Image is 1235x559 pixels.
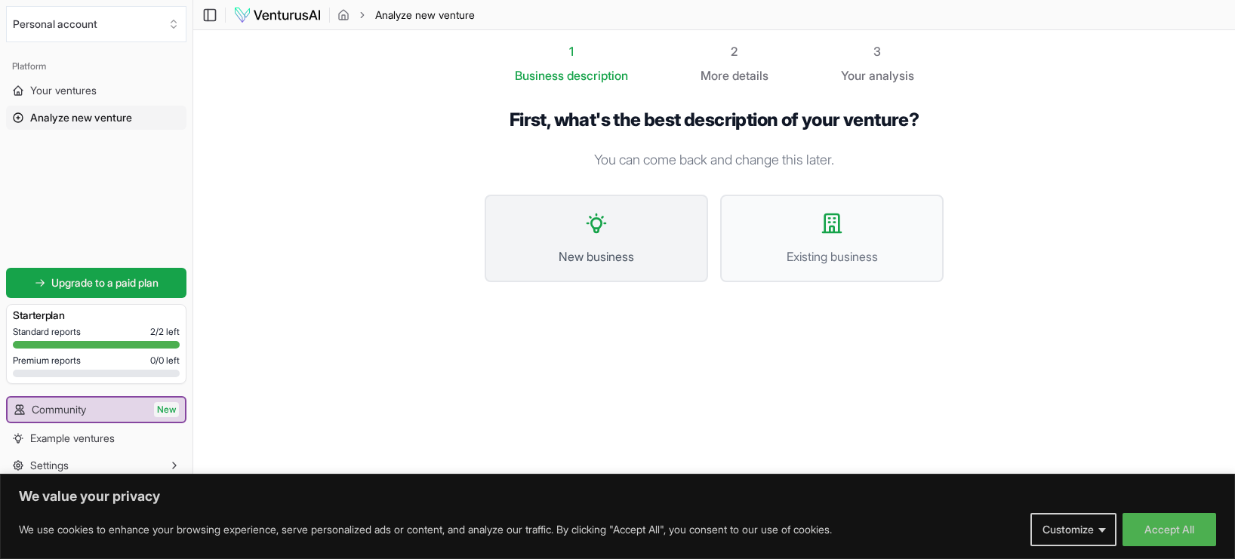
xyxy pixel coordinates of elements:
img: logo [233,6,322,24]
a: Example ventures [6,426,186,450]
div: 2 [701,42,768,60]
span: Example ventures [30,431,115,446]
span: Premium reports [13,355,81,367]
div: Platform [6,54,186,78]
button: Select an organization [6,6,186,42]
button: Accept All [1123,513,1216,546]
span: More [701,66,729,84]
span: description [567,68,628,83]
div: 3 [841,42,914,60]
p: We use cookies to enhance your browsing experience, serve personalized ads or content, and analyz... [19,521,832,539]
a: CommunityNew [8,398,185,422]
span: Analyze new venture [30,110,132,125]
span: details [732,68,768,83]
p: We value your privacy [19,487,1216,505]
button: New business [485,195,708,282]
h1: First, what's the best description of your venture? [485,109,944,131]
span: Your ventures [30,83,97,98]
span: 0 / 0 left [150,355,180,367]
button: Customize [1030,513,1116,546]
span: New [154,402,179,417]
a: Your ventures [6,78,186,103]
span: Community [32,402,86,417]
span: 2 / 2 left [150,326,180,338]
a: Upgrade to a paid plan [6,268,186,298]
nav: breadcrumb [337,8,475,23]
span: Business [515,66,564,84]
span: New business [501,247,691,266]
span: Standard reports [13,326,81,338]
span: analysis [869,68,914,83]
a: Analyze new venture [6,106,186,130]
button: Settings [6,453,186,478]
div: 1 [515,42,628,60]
p: You can come back and change this later. [485,149,944,170]
span: Analyze new venture [375,8,475,23]
span: Your [841,66,866,84]
h3: Starter plan [13,308,180,323]
span: Upgrade to a paid plan [51,275,159,290]
span: Settings [30,458,69,473]
button: Existing business [720,195,944,282]
span: Existing business [737,247,927,266]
